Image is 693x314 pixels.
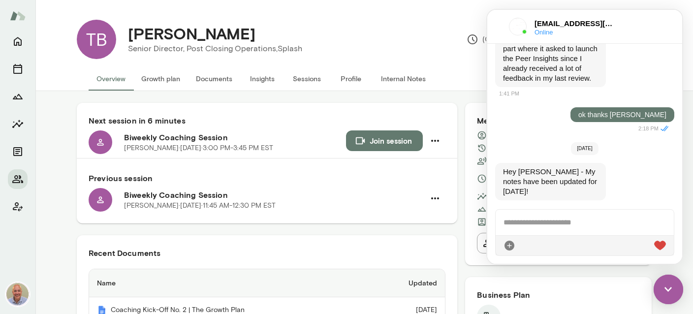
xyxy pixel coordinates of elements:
button: Growth Plan [8,87,28,106]
div: Live Reaction [167,230,179,242]
p: ok thanks [PERSON_NAME] [91,101,179,108]
button: Client app [8,197,28,217]
p: [PERSON_NAME] · [DATE] · 3:00 PM-3:45 PM EST [124,143,273,153]
p: [PERSON_NAME] · [DATE] · 11:45 AM-12:30 PM EST [124,201,276,211]
button: Members [8,169,28,189]
p: (GMT-04:00) [US_STATE][GEOGRAPHIC_DATA] [467,33,652,45]
th: Name [89,269,369,297]
div: Attach [16,230,28,242]
button: Insights [8,114,28,134]
p: Senior Director, Post Closing Operations, Splash [128,43,302,55]
button: Overview [89,67,133,91]
h6: Next session in 6 minutes [89,115,445,126]
h6: Member Details [477,115,640,126]
button: Sessions [284,67,329,91]
img: Mento [10,6,26,25]
h6: Business Plan [477,289,640,301]
button: Profile [329,67,373,91]
h6: Biweekly Coaching Session [124,131,346,143]
span: Online [47,19,130,26]
img: Marc Friedman [6,283,30,306]
button: Insights [240,67,284,91]
button: Growth plan [133,67,188,91]
img: data:image/png;base64,iVBORw0KGgoAAAANSUhEUgAAAMgAAADICAYAAACtWK6eAAAKVElEQVR4Xu2db2id1R3Hz2OYaXG... [22,8,39,26]
button: Internal Notes [373,67,434,91]
h4: [PERSON_NAME] [128,24,255,43]
button: Documents [8,142,28,161]
h6: Previous session [89,172,445,184]
div: TB [77,20,116,59]
h6: Biweekly Coaching Session [124,189,425,201]
h6: Recent Documents [89,247,445,259]
span: [DATE] [84,132,111,145]
p: Hey [PERSON_NAME] - My notes have been updated for [DATE]! [16,157,111,187]
button: Sessions [8,59,28,79]
img: heart [167,231,179,241]
i: Seen [171,113,183,125]
p: Hey [PERSON_NAME] completed the Pulse Check just now. I stopped at the part where it asked to lau... [16,4,111,73]
th: Updated [369,269,445,297]
button: Join session [346,130,423,151]
button: Home [8,31,28,51]
button: Documents [188,67,240,91]
h6: [EMAIL_ADDRESS][DOMAIN_NAME] [47,8,130,19]
span: 1:41 PM [12,81,32,87]
span: 2:18 PM [151,116,171,122]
